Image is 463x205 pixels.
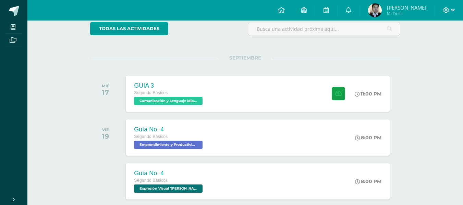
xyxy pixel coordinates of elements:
div: 11:00 PM [355,91,381,97]
span: SEPTIEMBRE [218,55,272,61]
div: GUIA 3 [134,82,204,89]
input: Busca una actividad próxima aquí... [248,22,400,36]
div: 8:00 PM [355,178,381,184]
span: Segundo Básicos [134,134,168,139]
div: Guía No. 4 [134,126,204,133]
span: [PERSON_NAME] [387,4,426,11]
span: Segundo Básicos [134,90,168,95]
span: Segundo Básicos [134,178,168,183]
div: MIÉ [102,84,110,88]
div: VIE [102,127,109,132]
span: Expresión Visual 'Newton' [134,184,203,193]
img: 9974c6e91c62b05c8765a4ef3ed15a45.png [368,3,382,17]
div: Guía No. 4 [134,170,204,177]
span: Emprendimiento y Productividad 'Newton' [134,141,203,149]
span: Mi Perfil [387,10,426,16]
span: Comunicación y Lenguaje Idioma Extranjero 'Newton' [134,97,203,105]
div: 8:00 PM [355,134,381,141]
a: todas las Actividades [90,22,168,35]
div: 19 [102,132,109,140]
div: 17 [102,88,110,97]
